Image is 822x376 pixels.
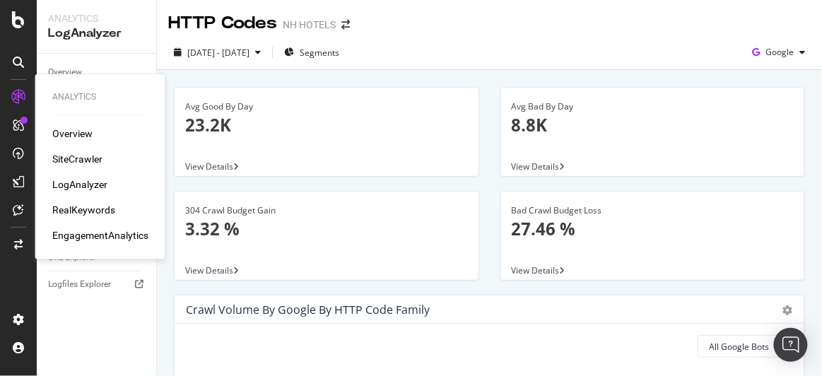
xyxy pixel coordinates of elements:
span: Google [765,46,794,58]
div: Avg Good By Day [185,100,468,113]
div: LogAnalyzer [48,25,145,42]
div: gear [783,305,793,315]
span: View Details [185,264,233,276]
div: Open Intercom Messenger [774,328,808,362]
p: 27.46 % [512,217,794,241]
span: Segments [300,47,339,59]
p: 3.32 % [185,217,468,241]
div: HTTP Codes [168,11,277,35]
span: View Details [185,160,233,172]
button: Segments [278,41,345,64]
button: [DATE] - [DATE] [168,41,266,64]
button: All Google Bots [698,335,793,358]
a: SiteCrawler [52,152,102,166]
p: 23.2K [185,113,468,137]
div: 304 Crawl Budget Gain [185,204,468,217]
span: View Details [512,160,560,172]
a: Logfiles Explorer [48,277,146,292]
div: arrow-right-arrow-left [341,20,350,30]
a: RealKeywords [52,203,115,217]
div: Bad Crawl Budget Loss [512,204,794,217]
div: Crawl Volume by google by HTTP Code Family [186,302,430,317]
span: All Google Bots [710,341,770,353]
button: Google [746,41,811,64]
div: Analytics [52,91,148,103]
span: [DATE] - [DATE] [187,47,249,59]
div: Overview [48,65,82,80]
div: Logfiles Explorer [48,277,111,292]
a: EngagementAnalytics [52,228,148,242]
div: Avg Bad By Day [512,100,794,113]
p: 8.8K [512,113,794,137]
a: Overview [48,65,146,80]
a: Overview [52,127,93,141]
div: NH HOTELS [283,18,336,32]
a: LogAnalyzer [52,177,107,192]
span: View Details [512,264,560,276]
div: Analytics [48,11,145,25]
